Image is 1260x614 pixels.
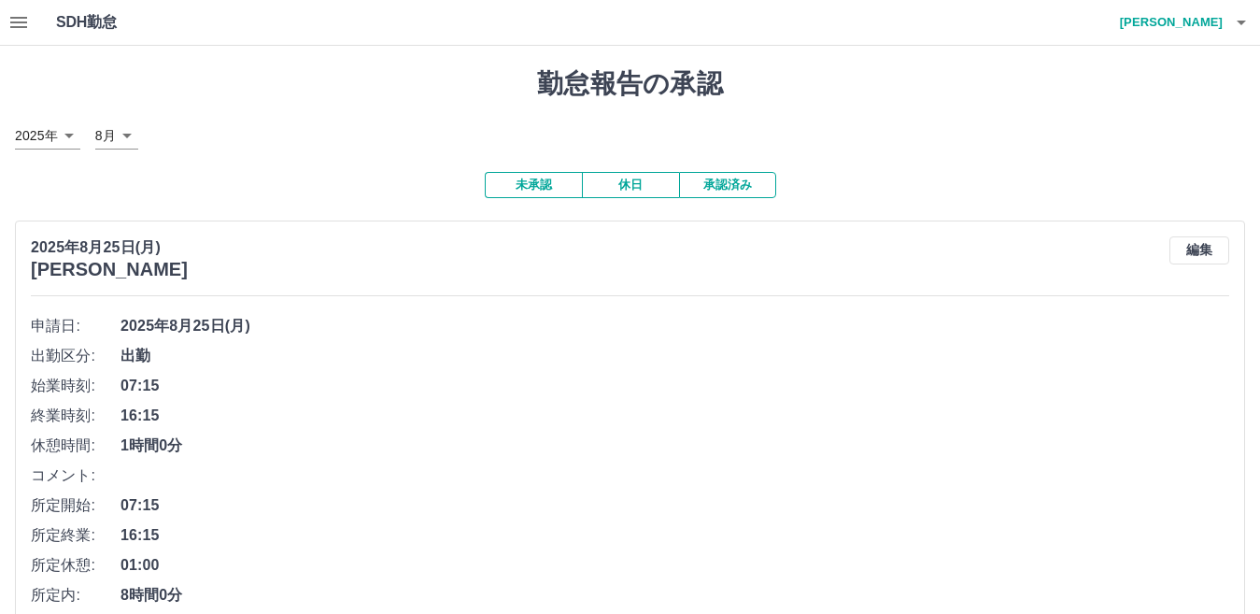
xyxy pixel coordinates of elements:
button: 未承認 [485,172,582,198]
div: 8月 [95,122,138,150]
button: 編集 [1169,236,1229,264]
div: 2025年 [15,122,80,150]
h3: [PERSON_NAME] [31,259,188,280]
button: 承認済み [679,172,776,198]
h1: 勤怠報告の承認 [15,68,1245,100]
span: 所定内: [31,584,120,607]
span: 07:15 [120,494,1229,517]
span: 所定開始: [31,494,120,517]
span: 申請日: [31,315,120,337]
span: コメント: [31,464,120,487]
span: 2025年8月25日(月) [120,315,1229,337]
span: 8時間0分 [120,584,1229,607]
span: 始業時刻: [31,375,120,397]
span: 出勤区分: [31,345,120,367]
span: 所定終業: [31,524,120,547]
span: 出勤 [120,345,1229,367]
span: 終業時刻: [31,405,120,427]
span: 所定休憩: [31,554,120,577]
button: 休日 [582,172,679,198]
span: 休憩時間: [31,435,120,457]
span: 01:00 [120,554,1229,577]
span: 1時間0分 [120,435,1229,457]
span: 16:15 [120,524,1229,547]
span: 07:15 [120,375,1229,397]
span: 16:15 [120,405,1229,427]
p: 2025年8月25日(月) [31,236,188,259]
